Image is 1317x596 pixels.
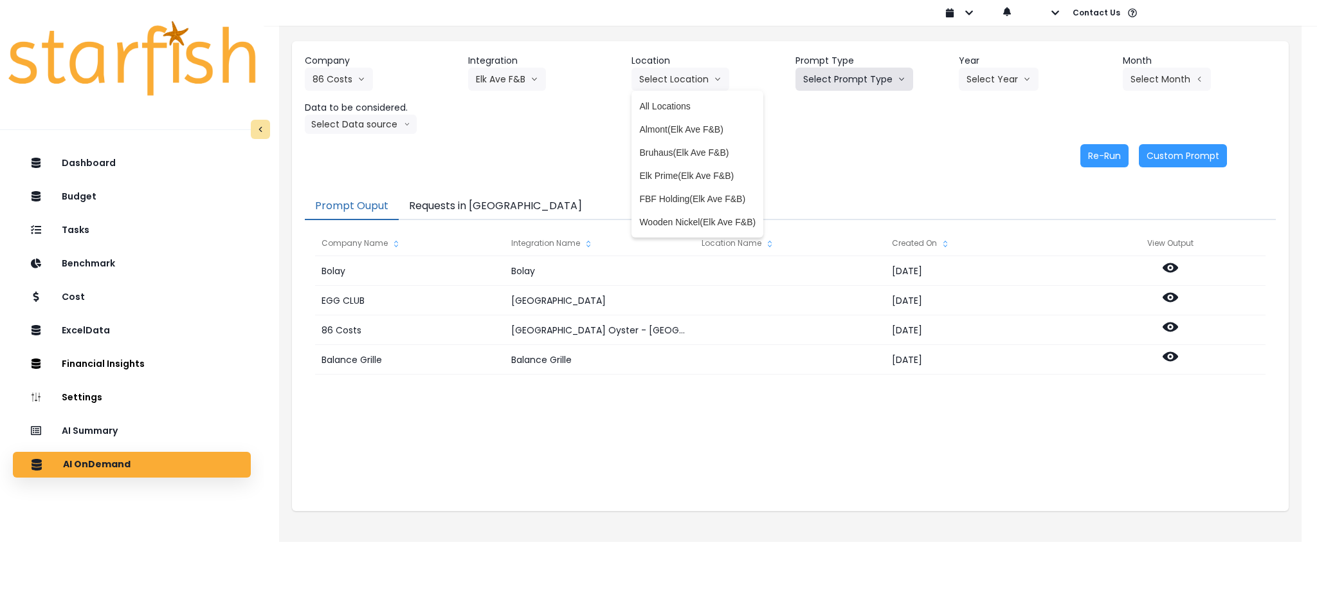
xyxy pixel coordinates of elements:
[959,68,1039,91] button: Select Yeararrow down line
[404,118,410,131] svg: arrow down line
[62,158,116,169] p: Dashboard
[765,239,775,249] svg: sort
[62,191,96,202] p: Budget
[62,292,85,303] p: Cost
[468,68,546,91] button: Elk Ave F&Barrow down line
[62,258,115,269] p: Benchmark
[305,193,399,220] button: Prompt Ouput
[639,123,756,136] span: Almont(Elk Ave F&B)
[714,73,722,86] svg: arrow down line
[13,218,251,243] button: Tasks
[315,256,505,286] div: Bolay
[62,425,118,436] p: AI Summary
[505,230,695,256] div: Integration Name
[631,91,763,237] ul: Select Locationarrow down line
[62,325,110,336] p: ExcelData
[505,315,695,345] div: [GEOGRAPHIC_DATA] Oyster - [GEOGRAPHIC_DATA]
[886,286,1075,315] div: [DATE]
[358,73,365,86] svg: arrow down line
[13,385,251,411] button: Settings
[505,286,695,315] div: [GEOGRAPHIC_DATA]
[63,459,131,470] p: AI OnDemand
[13,351,251,377] button: Financial Insights
[62,225,89,236] p: Tasks
[1123,68,1211,91] button: Select Montharrow left line
[13,318,251,344] button: ExcelData
[13,151,251,176] button: Dashboard
[305,54,458,68] header: Company
[940,239,950,249] svg: sort
[898,73,905,86] svg: arrow down line
[13,284,251,310] button: Cost
[639,216,756,228] span: Wooden Nickel(Elk Ave F&B)
[639,169,756,182] span: Elk Prime(Elk Ave F&B)
[631,68,729,91] button: Select Locationarrow down line
[795,68,913,91] button: Select Prompt Typearrow down line
[505,345,695,375] div: Balance Grille
[305,101,458,115] header: Data to be considered.
[305,68,373,91] button: 86 Costsarrow down line
[695,230,885,256] div: Location Name
[959,54,1112,68] header: Year
[639,100,756,113] span: All Locations
[315,286,505,315] div: EGG CLUB
[1075,230,1266,256] div: View Output
[505,256,695,286] div: Bolay
[639,192,756,205] span: FBF Holding(Elk Ave F&B)
[639,146,756,159] span: Bruhaus(Elk Ave F&B)
[886,230,1075,256] div: Created On
[886,315,1075,345] div: [DATE]
[531,73,538,86] svg: arrow down line
[315,315,505,345] div: 86 Costs
[583,239,594,249] svg: sort
[315,345,505,375] div: Balance Grille
[1023,73,1031,86] svg: arrow down line
[13,452,251,478] button: AI OnDemand
[886,345,1075,375] div: [DATE]
[305,115,417,134] button: Select Data sourcearrow down line
[13,251,251,277] button: Benchmark
[13,418,251,444] button: AI Summary
[13,184,251,210] button: Budget
[468,54,621,68] header: Integration
[1139,144,1227,167] button: Custom Prompt
[631,54,785,68] header: Location
[315,230,505,256] div: Company Name
[795,54,949,68] header: Prompt Type
[399,193,592,220] button: Requests in [GEOGRAPHIC_DATA]
[886,256,1075,286] div: [DATE]
[1195,73,1203,86] svg: arrow left line
[1123,54,1276,68] header: Month
[391,239,401,249] svg: sort
[1080,144,1129,167] button: Re-Run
